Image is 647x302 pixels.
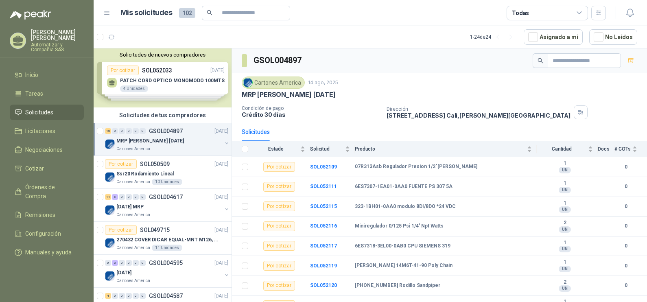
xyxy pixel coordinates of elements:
p: [PERSON_NAME] [PERSON_NAME] [31,29,84,41]
a: SOL052116 [310,223,337,229]
a: Tareas [10,86,84,101]
b: 0 [614,163,637,171]
span: Inicio [25,70,38,79]
th: Cantidad [537,141,598,157]
a: Por cotizarSOL050509[DATE] Company LogoSsr20 Rodamiento LinealCartones America10 Unidades [94,156,232,189]
p: Condición de pago [242,105,380,111]
a: Inicio [10,67,84,83]
span: Manuales y ayuda [25,248,72,257]
th: Solicitud [310,141,355,157]
div: UN [559,285,571,292]
b: SOL052115 [310,204,337,209]
img: Company Logo [105,205,115,215]
a: 11 5 0 0 0 0 GSOL004617[DATE] Company Logo[DATE] MRPCartones America [105,192,230,218]
th: Producto [355,141,537,157]
b: 0 [614,203,637,210]
div: 0 [140,260,146,266]
a: Manuales y ayuda [10,245,84,260]
div: UN [559,266,571,272]
div: Por cotizar [263,261,295,271]
span: Estado [253,146,299,152]
a: Remisiones [10,207,84,223]
a: Por cotizarSOL049715[DATE] Company Logo270432 COVER DICAR EQUAL-MNT M126, 5486Cartones America11 ... [94,222,232,255]
div: 0 [133,194,139,200]
a: SOL052109 [310,164,337,170]
p: [STREET_ADDRESS] Cali , [PERSON_NAME][GEOGRAPHIC_DATA] [387,112,570,119]
div: Por cotizar [105,159,137,169]
span: Tareas [25,89,43,98]
div: 0 [133,260,139,266]
a: Licitaciones [10,123,84,139]
a: Órdenes de Compra [10,179,84,204]
b: 0 [614,222,637,230]
div: Por cotizar [263,182,295,192]
span: Cotizar [25,164,44,173]
img: Company Logo [243,78,252,87]
b: Miniregulador 0/125 Psi 1/4' Npt Watts [355,223,444,230]
div: Solicitudes [242,127,270,136]
b: 1 [537,160,593,167]
a: SOL052119 [310,263,337,269]
a: SOL052120 [310,282,337,288]
h3: GSOL004897 [254,54,303,67]
span: Solicitudes [25,108,53,117]
a: Cotizar [10,161,84,176]
p: SOL049715 [140,227,170,233]
div: 0 [119,128,125,134]
span: Solicitud [310,146,343,152]
a: 0 3 0 0 0 0 GSOL004595[DATE] Company Logo[DATE]Cartones America [105,258,230,284]
th: Estado [253,141,310,157]
div: 11 Unidades [152,245,182,251]
h1: Mis solicitudes [120,7,173,19]
p: SOL050509 [140,161,170,167]
b: 0 [614,282,637,289]
div: 0 [140,128,146,134]
div: Por cotizar [105,225,137,235]
button: Solicitudes de nuevos compradores [97,52,228,58]
b: 2 [537,279,593,286]
div: 11 [105,194,111,200]
div: 5 [112,194,118,200]
span: Cantidad [537,146,586,152]
div: UN [559,167,571,173]
div: 0 [126,293,132,299]
div: UN [559,187,571,193]
span: Configuración [25,229,61,238]
span: Remisiones [25,210,55,219]
p: [DATE] [214,226,228,234]
div: UN [559,226,571,233]
b: 1 [537,180,593,187]
div: Por cotizar [263,241,295,251]
b: 07R313Asb Regulador Presion 1/2"[PERSON_NAME] [355,164,477,170]
p: [DATE] [214,127,228,135]
p: [DATE] [214,193,228,201]
div: 0 [133,293,139,299]
a: SOL052117 [310,243,337,249]
p: [DATE] [116,269,131,277]
p: Cartones America [116,245,150,251]
p: 14 ago, 2025 [308,79,338,87]
div: Todas [512,9,529,18]
a: Configuración [10,226,84,241]
p: Dirección [387,106,570,112]
b: 0 [614,262,637,270]
a: 16 0 0 0 0 0 GSOL004897[DATE] Company LogoMRP [PERSON_NAME] [DATE]Cartones America [105,126,230,152]
span: 102 [179,8,195,18]
p: Crédito 30 días [242,111,380,118]
p: Automatizar y Compañia SAS [31,42,84,52]
img: Company Logo [105,238,115,248]
img: Company Logo [105,172,115,182]
b: 1 [537,240,593,246]
p: Cartones America [116,146,150,152]
div: 10 Unidades [152,179,182,185]
p: MRP [PERSON_NAME] [DATE] [116,137,184,145]
div: 0 [126,194,132,200]
a: Solicitudes [10,105,84,120]
b: SOL052111 [310,184,337,189]
div: 0 [105,260,111,266]
p: GSOL004617 [149,194,183,200]
div: Por cotizar [263,281,295,291]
